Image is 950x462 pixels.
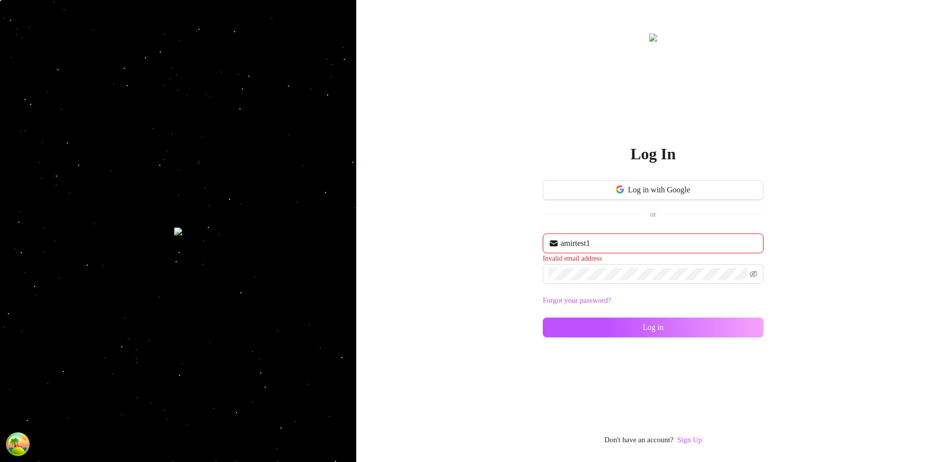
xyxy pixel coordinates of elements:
button: Log in [543,318,763,337]
span: Log in with Google [628,185,690,194]
a: Forgot your password? [543,296,611,304]
a: Sign Up [677,436,702,444]
button: Log in with Google [543,180,763,200]
div: Invalid email address [543,253,763,264]
a: Forgot your password? [543,295,763,307]
span: eye-invisible [750,270,758,278]
button: Open Tanstack query devtools [8,434,28,454]
span: Don't have an account? [604,434,673,446]
span: or [650,210,657,218]
img: logo.svg [649,34,657,42]
input: Your email [561,237,758,249]
img: login-background.png [174,228,182,235]
a: Sign Up [677,434,702,446]
h2: Log In [630,144,676,164]
span: Log in [643,323,664,332]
